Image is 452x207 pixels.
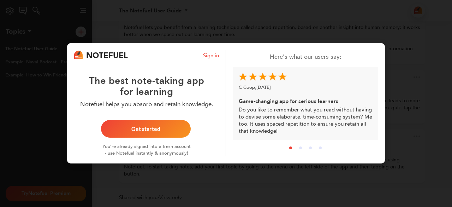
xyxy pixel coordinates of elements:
[233,67,378,140] div: Do you like to remember what you read without having to devise some elaborate, time-consuming sys...
[203,52,219,59] a: Sign in
[258,73,267,81] img: star.png
[239,96,372,106] div: Game-changing app for serious learners
[109,126,182,132] div: Get started
[74,61,219,98] div: The best note-taking app for learning
[278,73,287,81] img: star.png
[74,98,219,109] div: Notefuel helps you absorb and retain knowledge.
[249,73,257,81] img: star.png
[239,83,372,96] div: C Coop , [DATE]
[86,50,128,61] div: NOTEFUEL
[239,73,247,81] img: star.png
[102,138,191,157] div: You're already signed into a fresh account - use Notefuel instantly & anonymously!
[233,53,378,61] div: Here's what our users say:
[268,73,277,81] img: star.png
[74,51,83,59] img: logo.png
[101,120,191,138] button: Get started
